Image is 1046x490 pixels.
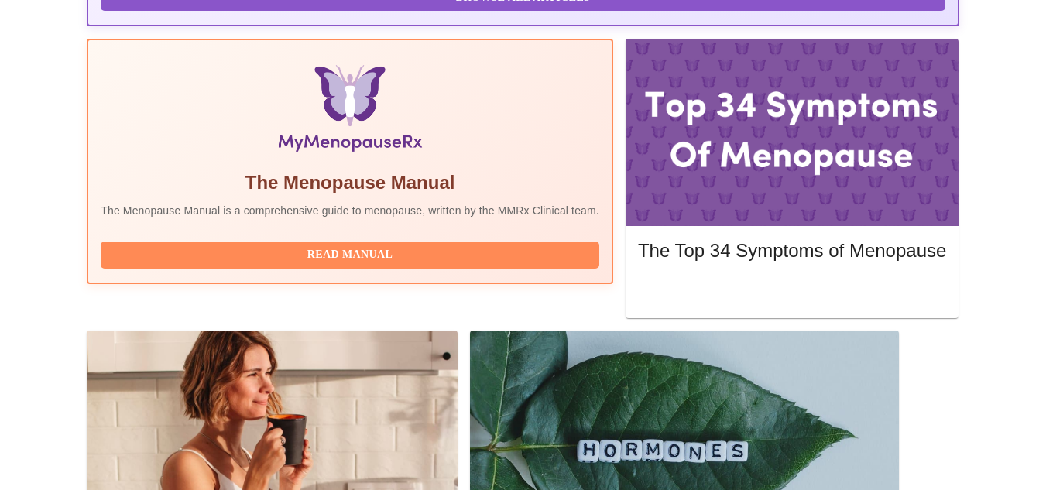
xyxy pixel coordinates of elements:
[101,203,599,218] p: The Menopause Manual is a comprehensive guide to menopause, written by the MMRx Clinical team.
[101,170,599,195] h5: The Menopause Manual
[638,238,946,263] h5: The Top 34 Symptoms of Menopause
[116,245,584,265] span: Read Manual
[180,65,520,158] img: Menopause Manual
[101,247,603,260] a: Read Manual
[638,278,946,305] button: Read More
[101,242,599,269] button: Read Manual
[653,282,931,301] span: Read More
[638,283,950,296] a: Read More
